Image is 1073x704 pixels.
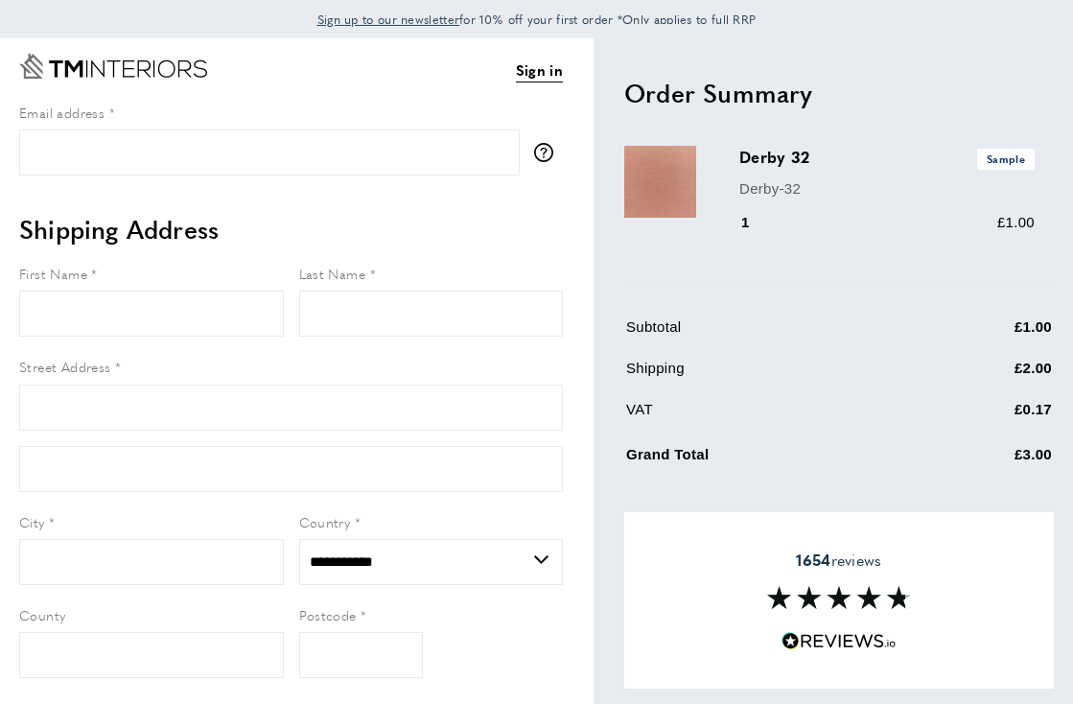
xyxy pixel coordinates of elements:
[299,512,351,531] span: Country
[19,212,563,246] h2: Shipping Address
[317,11,757,28] span: for 10% off your first order *Only applies to full RRP
[516,59,563,82] a: Sign in
[624,146,696,218] img: Derby 32
[19,54,207,79] a: Go to Home page
[299,264,366,283] span: Last Name
[796,549,830,571] strong: 1654
[767,586,911,609] img: Reviews section
[977,149,1035,169] span: Sample
[626,398,918,435] td: VAT
[796,551,881,570] span: reviews
[739,211,777,234] div: 1
[317,10,460,29] a: Sign up to our newsletter
[317,11,460,28] span: Sign up to our newsletter
[920,398,1052,435] td: £0.17
[19,357,111,376] span: Street Address
[626,316,918,353] td: Subtotal
[626,357,918,394] td: Shipping
[534,143,563,162] button: More information
[920,439,1052,481] td: £3.00
[19,605,65,624] span: County
[781,632,897,650] img: Reviews.io 5 stars
[624,76,1054,110] h2: Order Summary
[299,605,357,624] span: Postcode
[19,264,87,283] span: First Name
[626,439,918,481] td: Grand Total
[920,316,1052,353] td: £1.00
[739,146,1035,169] h3: Derby 32
[19,103,105,122] span: Email address
[19,512,45,531] span: City
[624,508,764,531] span: Apply Discount Code
[997,214,1035,230] span: £1.00
[920,357,1052,394] td: £2.00
[739,177,1035,200] p: Derby-32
